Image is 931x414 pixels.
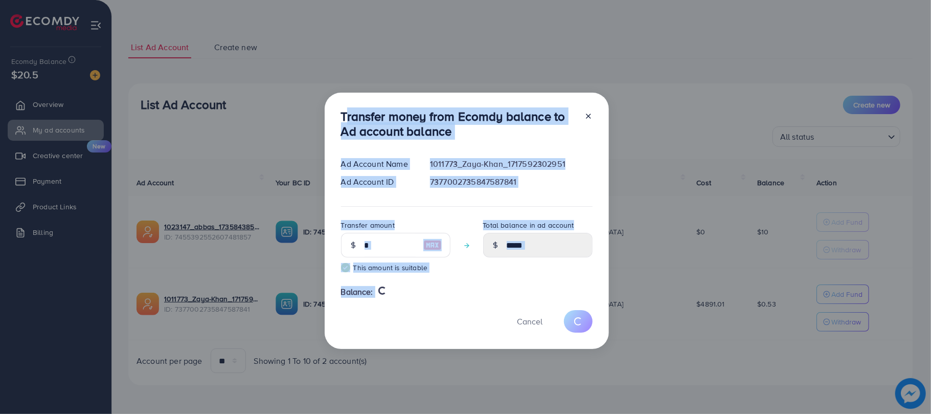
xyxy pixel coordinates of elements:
[341,109,576,139] h3: Transfer money from Ecomdy balance to Ad account balance
[333,176,422,188] div: Ad Account ID
[341,263,450,273] small: This amount is suitable
[341,286,373,298] span: Balance:
[341,263,350,272] img: guide
[483,220,574,230] label: Total balance in ad account
[423,239,442,251] img: image
[422,176,600,188] div: 7377002735847587841
[341,220,395,230] label: Transfer amount
[422,158,600,170] div: 1011773_Zaya-Khan_1717592302951
[333,158,422,170] div: Ad Account Name
[505,310,556,332] button: Cancel
[517,316,543,327] span: Cancel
